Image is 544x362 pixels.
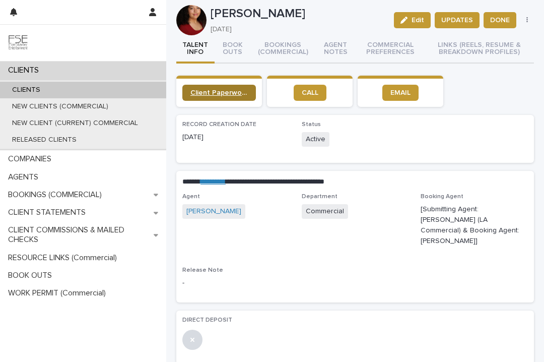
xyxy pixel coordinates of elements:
button: BOOK OUTS [215,35,251,64]
p: BOOKINGS (COMMERCIAL) [4,190,110,200]
span: Active [302,132,329,147]
p: CLIENT COMMISSIONS & MAILED CHECKS [4,225,154,245]
p: [Submitting Agent: [PERSON_NAME] (LA Commercial) & Booking Agent: [PERSON_NAME]] [421,204,528,246]
p: WORK PERMIT (Commercial) [4,288,114,298]
p: CLIENTS [4,86,48,94]
p: CLIENT STATEMENTS [4,208,94,217]
a: Client Paperwork Link [182,85,256,101]
span: Status [302,122,321,128]
p: CLIENTS [4,66,47,75]
button: Edit [394,12,431,28]
p: BOOK OUTS [4,271,60,280]
span: CALL [302,89,318,96]
button: COMMERCIAL PREFERENCES [356,35,424,64]
p: NEW CLIENT (CURRENT) COMMERCIAL [4,119,146,128]
button: AGENT NOTES [315,35,356,64]
span: EMAIL [390,89,411,96]
p: [DATE] [182,132,290,143]
p: RELEASED CLIENTS [4,136,85,144]
p: COMPANIES [4,154,59,164]
button: UPDATES [435,12,480,28]
span: Commercial [302,204,348,219]
span: Release Note [182,267,223,273]
p: - [182,278,290,288]
p: [DATE] [211,25,382,34]
span: Client Paperwork Link [190,89,248,96]
span: Booking Agent [421,194,463,200]
span: UPDATES [441,15,473,25]
a: EMAIL [382,85,419,101]
p: RESOURCE LINKS (Commercial) [4,253,125,263]
img: 9JgRvJ3ETPGCJDhvPVA5 [8,33,28,53]
a: CALL [294,85,326,101]
p: AGENTS [4,172,46,182]
span: DONE [490,15,510,25]
button: TALENT INFO [176,35,215,64]
button: BOOKINGS (COMMERCIAL) [251,35,315,64]
span: RECORD CREATION DATE [182,122,256,128]
span: Department [302,194,337,200]
button: DONE [484,12,516,28]
p: NEW CLIENTS (COMMERCIAL) [4,102,116,111]
p: [PERSON_NAME] [211,7,386,21]
span: Edit [412,17,424,24]
button: LINKS (REELS, RESUME & BREAKDOWN PROFILES) [425,35,534,64]
span: Agent [182,194,200,200]
span: DIRECT DEPOSIT [182,317,232,323]
a: [PERSON_NAME] [186,206,241,217]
